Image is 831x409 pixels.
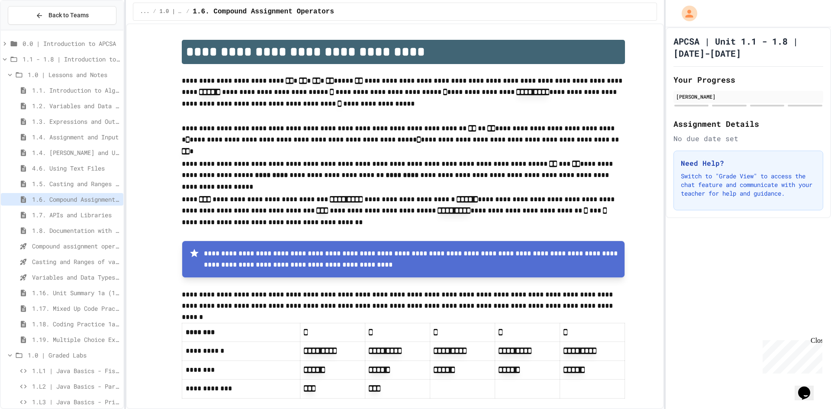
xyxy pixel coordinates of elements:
div: Chat with us now!Close [3,3,60,55]
span: 4.6. Using Text Files [32,164,120,173]
span: 1.L1 | Java Basics - Fish Lab [32,366,120,375]
span: 1.5. Casting and Ranges of Values [32,179,120,188]
iframe: chat widget [795,374,822,400]
span: 1.0 | Lessons and Notes [160,8,183,15]
span: / [153,8,156,15]
span: 1.8. Documentation with Comments and Preconditions [32,226,120,235]
div: My Account [673,3,699,23]
span: 1.0 | Lessons and Notes [28,70,120,79]
span: 1.4. [PERSON_NAME] and User Input [32,148,120,157]
span: 1.1 - 1.8 | Introduction to Java [23,55,120,64]
span: 1.3. Expressions and Output [New] [32,117,120,126]
h3: Need Help? [681,158,816,168]
span: ... [140,8,150,15]
span: 1.18. Coding Practice 1a (1.1-1.6) [32,319,120,328]
span: Compound assignment operators - Quiz [32,242,120,251]
span: 1.L2 | Java Basics - Paragraphs Lab [32,382,120,391]
h2: Your Progress [673,74,823,86]
span: 0.0 | Introduction to APCSA [23,39,120,48]
iframe: chat widget [759,337,822,374]
span: Casting and Ranges of variables - Quiz [32,257,120,266]
h2: Assignment Details [673,118,823,130]
span: 1.2. Variables and Data Types [32,101,120,110]
span: 1.L3 | Java Basics - Printing Code Lab [32,397,120,406]
h1: APCSA | Unit 1.1 - 1.8 | [DATE]-[DATE] [673,35,823,59]
div: [PERSON_NAME] [676,93,821,100]
span: 1.7. APIs and Libraries [32,210,120,219]
span: Variables and Data Types - Quiz [32,273,120,282]
span: 1.1. Introduction to Algorithms, Programming, and Compilers [32,86,120,95]
button: Back to Teams [8,6,116,25]
span: 1.6. Compound Assignment Operators [193,6,334,17]
span: / [186,8,189,15]
div: No due date set [673,133,823,144]
span: 1.6. Compound Assignment Operators [32,195,120,204]
span: 1.4. Assignment and Input [32,132,120,142]
span: 1.19. Multiple Choice Exercises for Unit 1a (1.1-1.6) [32,335,120,344]
p: Switch to "Grade View" to access the chat feature and communicate with your teacher for help and ... [681,172,816,198]
span: 1.17. Mixed Up Code Practice 1.1-1.6 [32,304,120,313]
span: Back to Teams [48,11,89,20]
span: 1.16. Unit Summary 1a (1.1-1.6) [32,288,120,297]
span: 1.0 | Graded Labs [28,351,120,360]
